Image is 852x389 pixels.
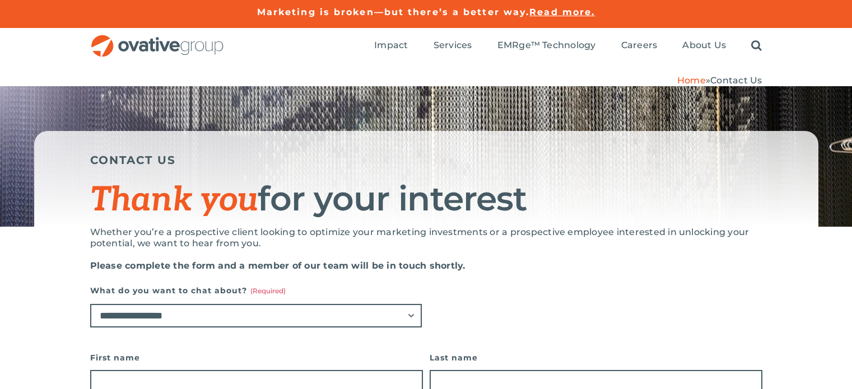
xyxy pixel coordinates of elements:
a: OG_Full_horizontal_RGB [90,34,225,44]
span: » [677,75,762,86]
a: EMRge™ Technology [497,40,596,52]
span: EMRge™ Technology [497,40,596,51]
span: Contact Us [710,75,762,86]
label: Last name [430,350,762,365]
a: Careers [621,40,658,52]
strong: Please complete the form and a member of our team will be in touch shortly. [90,260,465,271]
a: Read more. [529,7,595,17]
label: What do you want to chat about? [90,283,422,298]
a: Marketing is broken—but there’s a better way. [257,7,530,17]
label: First name [90,350,423,365]
span: About Us [682,40,726,51]
span: Careers [621,40,658,51]
a: Impact [374,40,408,52]
span: Impact [374,40,408,51]
a: Services [434,40,472,52]
h5: CONTACT US [90,153,762,167]
span: Services [434,40,472,51]
p: Whether you’re a prospective client looking to optimize your marketing investments or a prospecti... [90,227,762,249]
nav: Menu [374,28,762,64]
h1: for your interest [90,181,762,218]
a: Search [751,40,762,52]
a: Home [677,75,706,86]
a: About Us [682,40,726,52]
span: Thank you [90,180,258,221]
span: (Required) [250,287,286,295]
